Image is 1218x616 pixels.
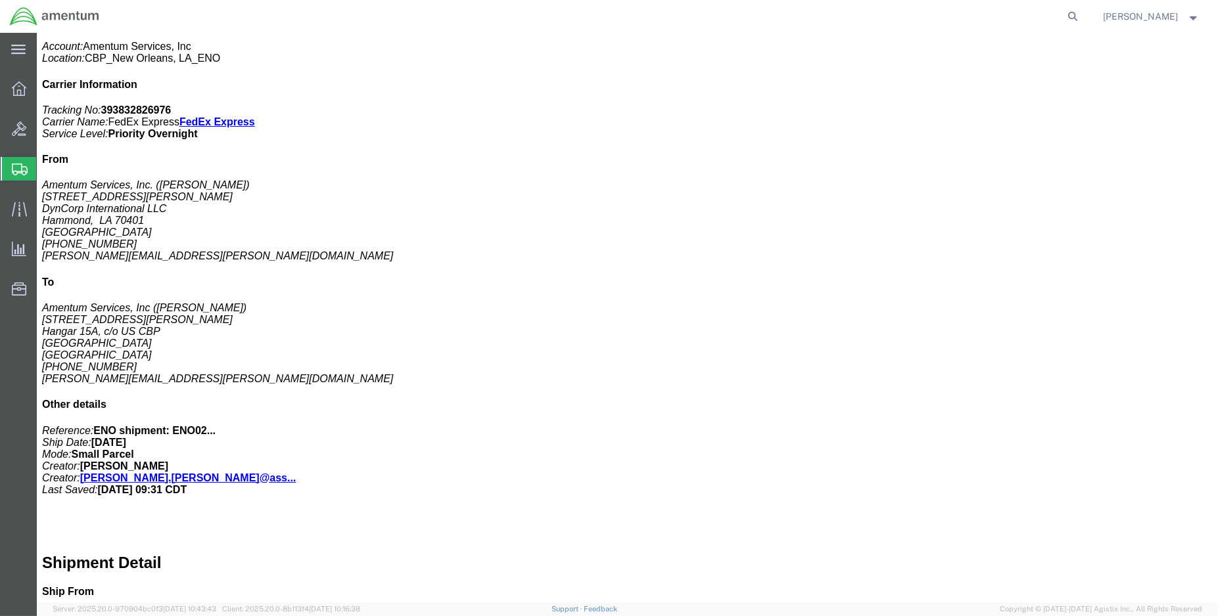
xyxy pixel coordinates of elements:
button: [PERSON_NAME] [1103,9,1200,24]
iframe: FS Legacy Container [37,33,1218,602]
span: Copyright © [DATE]-[DATE] Agistix Inc., All Rights Reserved [1000,604,1202,615]
a: Support [551,605,584,613]
span: [DATE] 10:43:43 [163,605,216,613]
span: Client: 2025.20.0-8b113f4 [222,605,360,613]
a: Feedback [584,605,617,613]
img: logo [9,7,100,26]
span: Brian Marquez [1104,9,1179,24]
span: Server: 2025.20.0-970904bc0f3 [53,605,216,613]
span: [DATE] 10:16:38 [309,605,360,613]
